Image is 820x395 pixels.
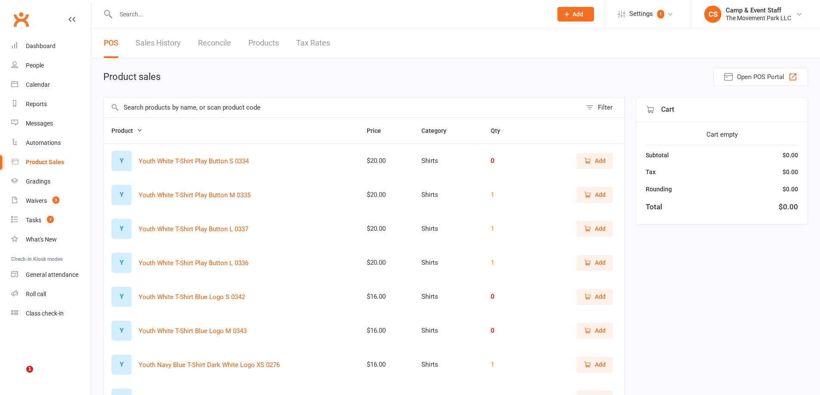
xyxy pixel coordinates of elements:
[26,217,41,224] div: Tasks
[139,190,251,200] button: Youth White T-Shirt Play Button M 0335
[111,253,132,273] div: Set product image
[779,201,798,213] div: $0.00
[367,327,405,334] div: $16.00
[491,127,510,134] span: Qty
[726,14,791,22] div: The Movement Park LLC
[139,360,280,370] button: Youth Navy Blue T-Shirt Dark White Logo XS 0276
[9,366,29,386] iframe: Intercom live chat
[26,43,56,49] div: Dashboard
[26,236,57,243] div: What's New
[491,293,523,300] div: 0
[737,72,784,82] span: Open POS Portal
[248,28,279,58] a: Products
[491,126,510,136] button: Qty
[26,120,53,127] div: Messages
[26,178,50,185] div: Gradings
[704,6,721,23] div: CS
[576,323,613,338] button: Add
[646,201,662,213] div: Total
[111,219,132,239] div: Set product image
[783,150,798,160] div: $0.00
[26,101,47,107] div: Reports
[26,81,50,88] div: Calendar
[582,98,624,117] button: Filter
[421,225,475,233] div: Shirts
[367,259,405,266] div: $20.00
[595,360,606,369] span: Add
[198,28,231,58] a: Reconcile
[367,126,390,136] button: Price
[598,102,613,113] div: Filter
[646,129,798,140] div: Cart empty
[491,225,523,233] div: 1
[557,7,594,21] button: Add
[11,75,91,95] a: Calendar
[136,28,181,58] a: Sales History
[491,191,523,199] div: 1
[713,68,808,86] button: Open POS Portal
[139,258,248,268] button: Youth White T-Shirt Play Button L 0336
[367,191,405,199] div: $20.00
[139,156,249,166] button: Youth White T-Shirt Play Button S 0334
[26,197,47,204] div: Waivers
[367,225,405,233] div: $20.00
[11,56,91,75] a: People
[572,11,583,18] span: Add
[11,37,91,56] a: Dashboard
[11,230,91,249] a: What's New
[111,287,132,307] div: Set product image
[783,167,798,177] div: $0.00
[367,127,390,134] span: Price
[595,224,606,233] span: Add
[11,114,91,133] a: Messages
[421,126,456,136] button: Category
[367,361,405,368] div: $16.00
[421,327,475,334] div: Shirts
[111,127,142,134] span: Product
[103,72,161,82] h1: Product sales
[576,187,613,202] button: Add
[595,190,606,199] span: Add
[646,150,669,160] div: Subtotal
[421,293,475,300] div: Shirts
[576,289,613,304] button: Add
[26,139,61,146] div: Automations
[111,355,132,375] div: Set product image
[367,293,405,300] div: $16.00
[595,326,606,335] span: Add
[421,259,475,266] div: Shirts
[26,62,44,69] div: People
[139,326,247,336] button: Youth White T-Shirt Blue Logo M 0343
[11,285,91,304] a: Roll call
[53,196,59,204] span: 3
[576,357,613,372] button: Add
[595,292,606,301] span: Add
[629,4,653,24] span: Settings
[111,321,132,341] div: Set product image
[421,191,475,199] div: Shirts
[421,361,475,368] div: Shirts
[139,292,245,302] button: Youth White T-Shirt Blue Logo S 0342
[139,224,248,234] button: Youth White T-Shirt Play Button L 0337
[26,291,46,297] div: Roll call
[491,157,523,165] div: 0
[646,167,656,177] div: Tax
[576,255,613,270] button: Add
[26,271,78,278] div: General attendance
[646,184,672,194] div: Rounding
[595,156,606,165] span: Add
[367,157,405,165] div: $20.00
[576,153,613,168] button: Add
[595,258,606,267] span: Add
[104,98,582,117] input: Search products by name, or scan product code
[576,221,613,236] button: Add
[296,28,330,58] a: Tax Rates
[421,127,456,134] span: Category
[11,304,91,323] a: Class kiosk mode
[26,159,64,165] div: Product Sales
[26,366,33,373] span: 1
[113,8,546,20] input: Search...
[11,265,91,285] a: General attendance kiosk mode
[11,153,91,172] a: Product Sales
[11,172,91,191] a: Gradings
